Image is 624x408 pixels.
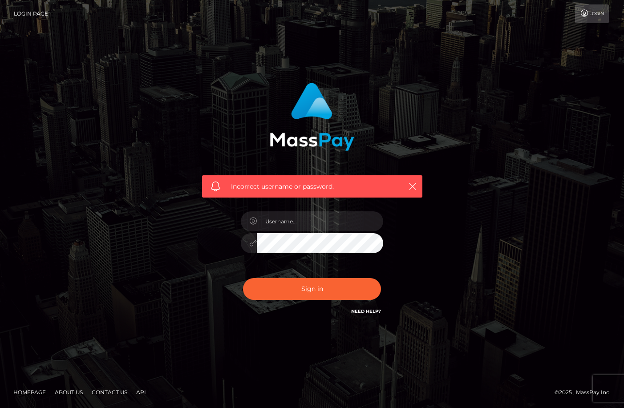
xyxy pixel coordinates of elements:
a: Contact Us [88,385,131,399]
span: Incorrect username or password. [231,182,393,191]
a: Login [575,4,609,23]
input: Username... [257,211,383,231]
button: Sign in [243,278,381,300]
a: Login Page [14,4,48,23]
a: About Us [51,385,86,399]
div: © 2025 , MassPay Inc. [555,388,617,397]
img: MassPay Login [270,83,354,151]
a: API [133,385,150,399]
a: Homepage [10,385,49,399]
a: Need Help? [351,308,381,314]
